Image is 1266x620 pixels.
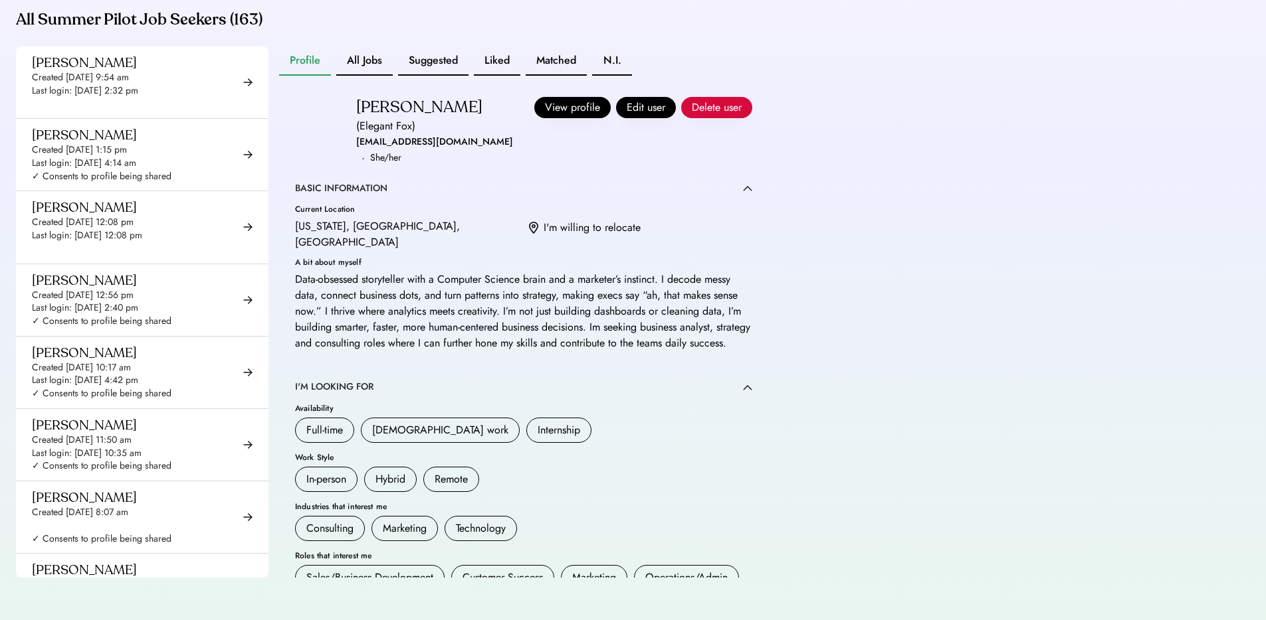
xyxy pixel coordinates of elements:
button: Edit user [616,97,676,118]
div: Internship [538,422,580,438]
div: [PERSON_NAME] [32,417,137,433]
div: [PERSON_NAME] [32,199,137,216]
div: Last login: [DATE] 4:14 am [32,157,136,170]
div: Last login: [DATE] 2:40 pm [32,301,138,315]
img: arrow-right-black.svg [243,150,253,159]
div: Last login: [DATE] 2:32 pm [32,84,138,98]
div: · [362,150,365,166]
div: [US_STATE], [GEOGRAPHIC_DATA], [GEOGRAPHIC_DATA] [295,218,518,250]
button: N.I. [592,46,632,76]
img: arrow-right-black.svg [243,295,253,305]
div: Created [DATE] 9:54 am [32,71,129,84]
img: yH5BAEAAAAALAAAAAABAAEAAAIBRAA7 [295,97,348,149]
div: Data-obsessed storyteller with a Computer Science brain and a marketer’s instinct. I decode messy... [295,271,752,351]
img: arrow-right-black.svg [243,78,253,87]
img: arrow-right-black.svg [243,222,253,232]
img: caret-up.svg [743,384,752,390]
div: Availability [295,404,752,412]
div: [DEMOGRAPHIC_DATA] work [372,422,508,438]
div: Full-time [306,422,343,438]
div: Created [DATE] 1:15 pm [32,143,127,157]
div: Created [DATE] 12:56 pm [32,289,134,302]
div: I'm willing to relocate [544,220,641,236]
img: arrow-right-black.svg [243,368,253,377]
div: Created [DATE] 8:07 am [32,506,128,519]
img: location.svg [529,222,538,235]
div: Hybrid [375,471,405,487]
div: Last login: [DATE] 12:08 pm [32,229,142,242]
button: Profile [279,46,331,76]
div: In-person [306,471,346,487]
div: Created [DATE] 12:08 pm [32,216,134,229]
div: I'M LOOKING FOR [295,380,373,394]
div: Marketing [383,520,427,536]
div: [PERSON_NAME] [32,54,137,71]
div: [PERSON_NAME] [32,272,137,289]
div: Customer Success [463,570,543,585]
div: Current Location [295,205,518,213]
div: [PERSON_NAME] [356,97,482,118]
div: (Elegant Fox) [356,118,415,134]
img: caret-up.svg [743,185,752,191]
div: [PERSON_NAME] [32,562,137,578]
div: Last login: [DATE] 10:35 am [32,447,142,460]
div: Operations/Admin [645,570,728,585]
button: View profile [534,97,611,118]
button: Suggested [398,46,469,76]
div: [EMAIL_ADDRESS][DOMAIN_NAME] [356,134,513,150]
img: arrow-right-black.svg [243,512,253,522]
div: [PERSON_NAME] [32,489,137,506]
div: Industries that interest me [295,503,752,510]
div: [PERSON_NAME] [32,345,137,361]
div: Sales/Business Development [306,570,433,585]
div: ✓ Consents to profile being shared [32,387,171,400]
div: Roles that interest me [295,552,752,560]
button: Matched [526,46,587,76]
div: A bit about myself [295,258,752,266]
img: arrow-right-black.svg [243,440,253,449]
div: She/her [370,150,401,166]
button: Delete user [681,97,752,118]
div: ✓ Consents to profile being shared [32,532,171,546]
div: ✓ Consents to profile being shared [32,170,171,183]
div: ✓ Consents to profile being shared [32,459,171,473]
div: Marketing [572,570,616,585]
div: All Summer Pilot Job Seekers (163) [16,9,768,31]
div: Created [DATE] 11:50 am [32,433,132,447]
div: BASIC INFORMATION [295,182,387,195]
div: ✓ Consents to profile being shared [32,315,171,328]
button: Liked [474,46,520,76]
button: All Jobs [336,46,393,76]
div: Last login: [DATE] 4:42 pm [32,374,138,387]
div: Consulting [306,520,354,536]
div: Work Style [295,453,752,461]
div: Remote [435,471,468,487]
div: [PERSON_NAME] [32,127,137,143]
div: Technology [456,520,506,536]
div: Created [DATE] 10:17 am [32,361,131,374]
